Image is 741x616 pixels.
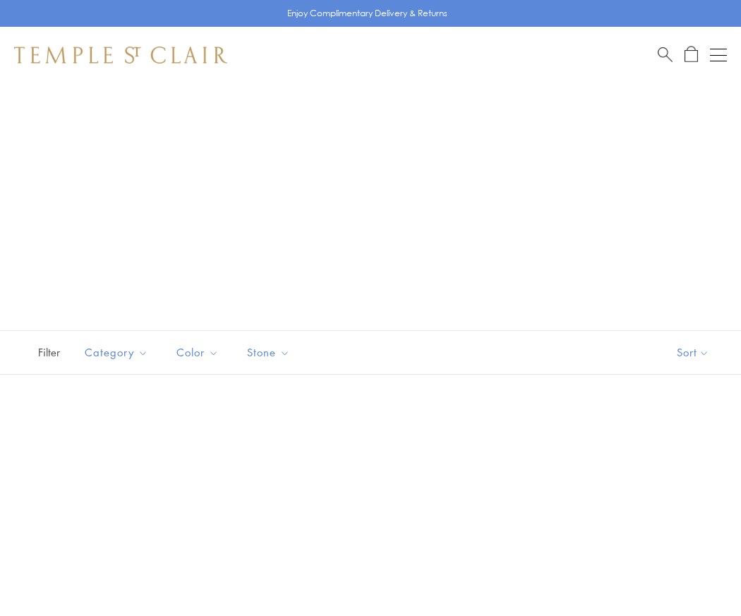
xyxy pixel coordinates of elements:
button: Open navigation [710,47,727,64]
span: Color [169,344,229,361]
a: Open Shopping Bag [685,46,698,64]
button: Show sort by [645,331,741,374]
a: Search [658,46,673,64]
span: Stone [240,344,301,361]
p: Enjoy Complimentary Delivery & Returns [287,6,447,20]
button: Stone [236,337,301,368]
button: Category [74,337,159,368]
span: Category [78,344,159,361]
button: Color [166,337,229,368]
img: Temple St. Clair [14,47,227,64]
